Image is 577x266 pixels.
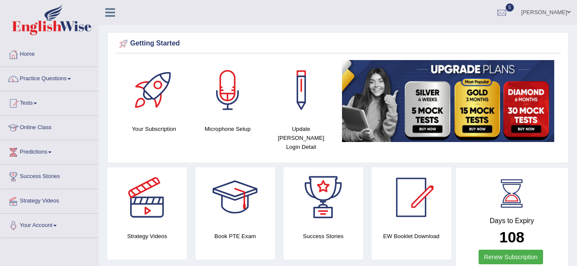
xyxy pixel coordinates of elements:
[284,232,363,241] h4: Success Stories
[499,229,524,245] b: 108
[269,124,333,151] h4: Update [PERSON_NAME] Login Detail
[0,165,98,186] a: Success Stories
[342,60,554,142] img: small5.jpg
[465,217,559,225] h4: Days to Expiry
[479,250,543,264] a: Renew Subscription
[122,124,186,133] h4: Your Subscription
[0,214,98,235] a: Your Account
[0,189,98,211] a: Strategy Videos
[0,116,98,137] a: Online Class
[0,91,98,113] a: Tests
[506,3,514,12] span: 5
[0,140,98,162] a: Predictions
[372,232,451,241] h4: EW Booklet Download
[195,124,260,133] h4: Microphone Setup
[0,42,98,64] a: Home
[117,37,559,50] div: Getting Started
[195,232,275,241] h4: Book PTE Exam
[0,67,98,88] a: Practice Questions
[107,232,187,241] h4: Strategy Videos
